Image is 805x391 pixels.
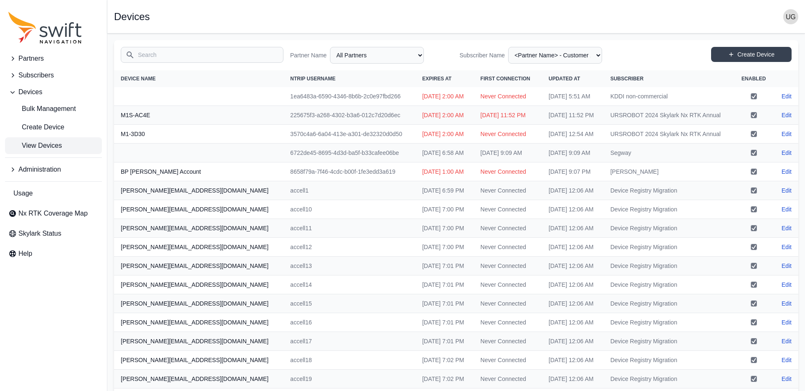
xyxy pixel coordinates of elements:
[283,219,415,238] td: accell11
[415,275,474,294] td: [DATE] 7:01 PM
[5,137,102,154] a: View Devices
[18,87,42,97] span: Devices
[474,351,542,370] td: Never Connected
[542,294,604,313] td: [DATE] 12:06 AM
[782,262,792,270] a: Edit
[549,76,580,82] span: Updated At
[283,125,415,144] td: 3570c4a6-6a04-413e-a301-de32320d0d50
[283,87,415,106] td: 1ea6483a-6590-4346-8b6b-2c0e97fbd266
[18,165,61,175] span: Administration
[782,318,792,327] a: Edit
[114,125,283,144] th: M1-3D30
[8,122,64,132] span: Create Device
[542,275,604,294] td: [DATE] 12:06 AM
[5,50,102,67] button: Partners
[782,356,792,364] a: Edit
[5,225,102,242] a: Skylark Status
[604,294,734,313] td: Device Registry Migration
[542,219,604,238] td: [DATE] 12:06 AM
[542,144,604,162] td: [DATE] 9:09 AM
[18,208,88,219] span: Nx RTK Coverage Map
[604,351,734,370] td: Device Registry Migration
[782,375,792,383] a: Edit
[474,181,542,200] td: Never Connected
[415,219,474,238] td: [DATE] 7:00 PM
[283,313,415,332] td: accell16
[114,181,283,200] th: [PERSON_NAME][EMAIL_ADDRESS][DOMAIN_NAME]
[5,161,102,178] button: Administration
[782,299,792,308] a: Edit
[604,238,734,257] td: Device Registry Migration
[114,106,283,125] th: M1S-AC4E
[114,332,283,351] th: [PERSON_NAME][EMAIL_ADDRESS][DOMAIN_NAME]
[782,205,792,214] a: Edit
[542,313,604,332] td: [DATE] 12:06 AM
[604,87,734,106] td: KDDI non-commercial
[474,257,542,275] td: Never Connected
[542,87,604,106] td: [DATE] 5:51 AM
[474,106,542,125] td: [DATE] 11:52 PM
[283,332,415,351] td: accell17
[542,106,604,125] td: [DATE] 11:52 PM
[8,104,76,114] span: Bulk Management
[114,294,283,313] th: [PERSON_NAME][EMAIL_ADDRESS][DOMAIN_NAME]
[782,130,792,138] a: Edit
[422,76,452,82] span: Expires At
[114,370,283,388] th: [PERSON_NAME][EMAIL_ADDRESS][DOMAIN_NAME]
[782,167,792,176] a: Edit
[782,337,792,345] a: Edit
[474,294,542,313] td: Never Connected
[5,67,102,84] button: Subscribers
[508,47,602,64] select: Subscriber
[460,51,505,59] label: Subscriber Name
[542,181,604,200] td: [DATE] 12:06 AM
[114,219,283,238] th: [PERSON_NAME][EMAIL_ADDRESS][DOMAIN_NAME]
[604,257,734,275] td: Device Registry Migration
[782,186,792,195] a: Edit
[415,87,474,106] td: [DATE] 2:00 AM
[415,125,474,144] td: [DATE] 2:00 AM
[5,205,102,222] a: Nx RTK Coverage Map
[290,51,327,59] label: Partner Name
[415,313,474,332] td: [DATE] 7:01 PM
[542,351,604,370] td: [DATE] 12:06 AM
[474,313,542,332] td: Never Connected
[13,188,33,198] span: Usage
[5,185,102,202] a: Usage
[283,370,415,388] td: accell19
[415,370,474,388] td: [DATE] 7:02 PM
[782,111,792,119] a: Edit
[18,249,32,259] span: Help
[474,200,542,219] td: Never Connected
[114,162,283,181] th: BP [PERSON_NAME] Account
[474,125,542,144] td: Never Connected
[711,47,792,62] a: Create Device
[474,332,542,351] td: Never Connected
[8,141,62,151] span: View Devices
[604,332,734,351] td: Device Registry Migration
[415,332,474,351] td: [DATE] 7:01 PM
[604,106,734,125] td: URSROBOT 2024 Skylark Nx RTK Annual
[604,313,734,332] td: Device Registry Migration
[542,200,604,219] td: [DATE] 12:06 AM
[283,70,415,87] th: NTRIP Username
[415,238,474,257] td: [DATE] 7:00 PM
[283,257,415,275] td: accell13
[542,162,604,181] td: [DATE] 9:07 PM
[114,313,283,332] th: [PERSON_NAME][EMAIL_ADDRESS][DOMAIN_NAME]
[474,238,542,257] td: Never Connected
[782,149,792,157] a: Edit
[415,257,474,275] td: [DATE] 7:01 PM
[542,238,604,257] td: [DATE] 12:06 AM
[604,200,734,219] td: Device Registry Migration
[283,200,415,219] td: accell10
[283,162,415,181] td: 8658f79a-7f46-4cdc-b00f-1fe3edd3a619
[283,106,415,125] td: 225675f3-a268-4302-b3a6-012c7d20d6ec
[415,162,474,181] td: [DATE] 1:00 AM
[542,257,604,275] td: [DATE] 12:06 AM
[5,119,102,136] a: Create Device
[114,351,283,370] th: [PERSON_NAME][EMAIL_ADDRESS][DOMAIN_NAME]
[114,200,283,219] th: [PERSON_NAME][EMAIL_ADDRESS][DOMAIN_NAME]
[782,280,792,289] a: Edit
[415,106,474,125] td: [DATE] 2:00 AM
